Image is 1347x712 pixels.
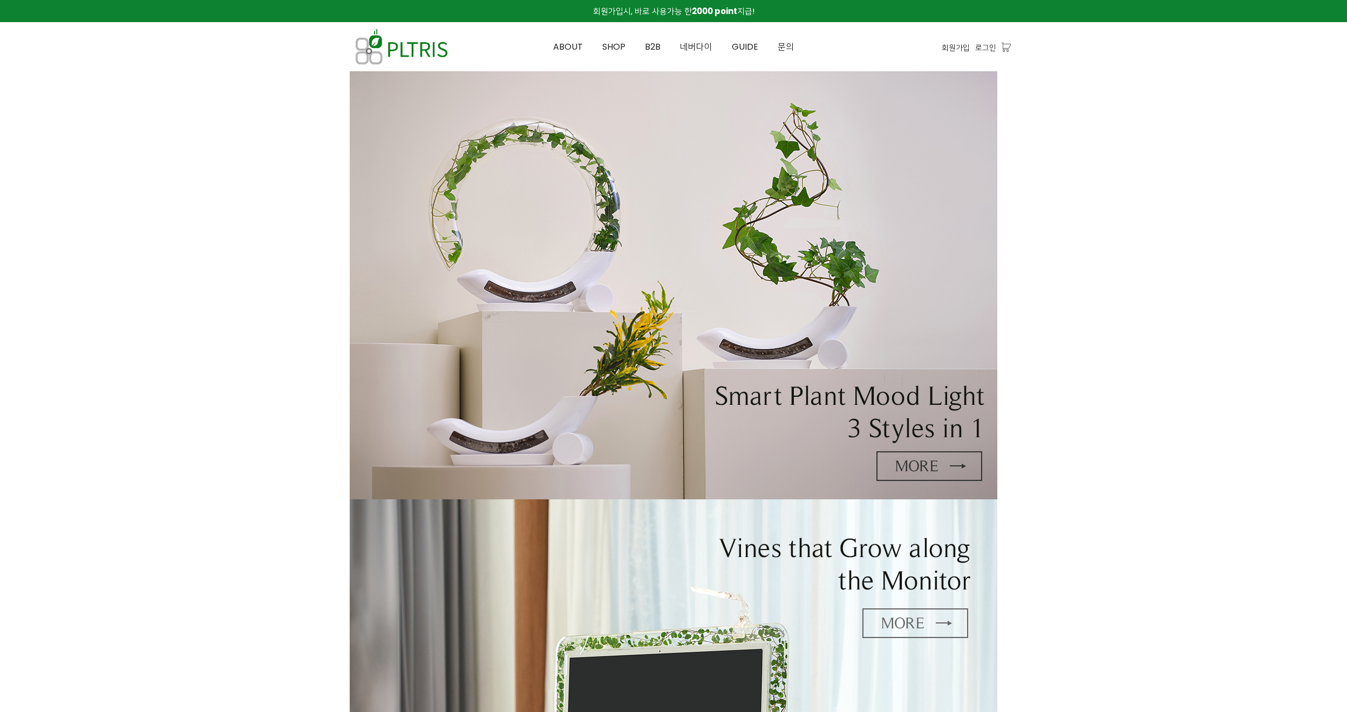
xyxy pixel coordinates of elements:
span: ABOUT [553,40,583,53]
span: GUIDE [732,40,758,53]
span: SHOP [602,40,625,53]
a: 로그인 [975,42,996,53]
span: B2B [645,40,661,53]
a: 네버다이 [670,23,722,71]
a: ABOUT [543,23,593,71]
span: 회원가입시, 바로 사용가능 한 지급! [593,5,754,17]
a: 회원가입 [942,42,970,53]
a: SHOP [593,23,635,71]
span: 문의 [778,40,794,53]
a: 문의 [768,23,804,71]
span: 네버다이 [680,40,712,53]
a: GUIDE [722,23,768,71]
a: B2B [635,23,670,71]
strong: 2000 point [692,5,737,17]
